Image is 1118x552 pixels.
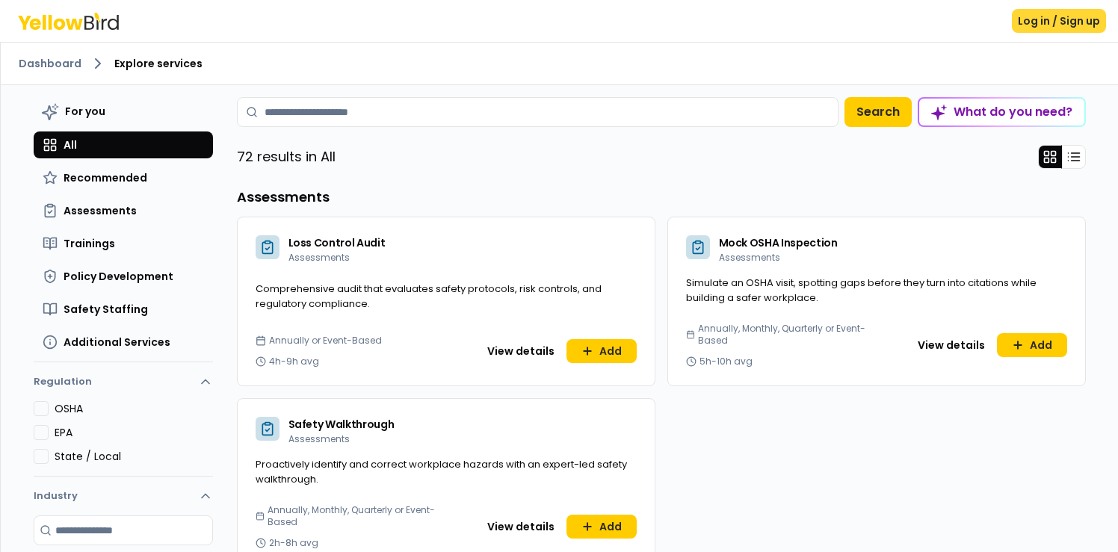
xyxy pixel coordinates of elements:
[719,235,838,250] span: Mock OSHA Inspection
[64,335,170,350] span: Additional Services
[686,276,1037,305] span: Simulate an OSHA visit, spotting gaps before they turn into citations while building a safer work...
[34,131,213,158] button: All
[997,333,1067,357] button: Add
[34,197,213,224] button: Assessments
[55,401,213,416] label: OSHA
[114,56,203,71] span: Explore services
[256,457,627,486] span: Proactively identify and correct workplace hazards with an expert-led safety walkthrough.
[288,235,386,250] span: Loss Control Audit
[1012,9,1106,33] button: Log in / Sign up
[19,55,1100,72] nav: breadcrumb
[237,146,336,167] p: 72 results in All
[698,323,871,347] span: Annually, Monthly, Quarterly or Event-Based
[34,329,213,356] button: Additional Services
[55,425,213,440] label: EPA
[64,203,137,218] span: Assessments
[34,230,213,257] button: Trainings
[256,282,602,311] span: Comprehensive audit that evaluates safety protocols, risk controls, and regulatory compliance.
[64,236,115,251] span: Trainings
[64,137,77,152] span: All
[34,401,213,476] div: Regulation
[478,515,563,539] button: View details
[288,251,350,264] span: Assessments
[64,170,147,185] span: Recommended
[65,104,105,119] span: For you
[919,99,1084,125] div: What do you need?
[909,333,994,357] button: View details
[566,515,637,539] button: Add
[699,356,753,368] span: 5h-10h avg
[844,97,912,127] button: Search
[55,449,213,464] label: State / Local
[64,269,173,284] span: Policy Development
[269,537,318,549] span: 2h-8h avg
[19,56,81,71] a: Dashboard
[34,296,213,323] button: Safety Staffing
[566,339,637,363] button: Add
[478,339,563,363] button: View details
[34,368,213,401] button: Regulation
[288,432,350,445] span: Assessments
[34,97,213,125] button: For you
[34,164,213,191] button: Recommended
[64,302,148,317] span: Safety Staffing
[719,251,780,264] span: Assessments
[237,187,1086,208] h3: Assessments
[269,335,382,347] span: Annually or Event-Based
[34,263,213,290] button: Policy Development
[34,477,213,515] button: Industry
[268,504,440,528] span: Annually, Monthly, Quarterly or Event-Based
[288,417,395,432] span: Safety Walkthrough
[269,356,319,368] span: 4h-9h avg
[918,97,1086,127] button: What do you need?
